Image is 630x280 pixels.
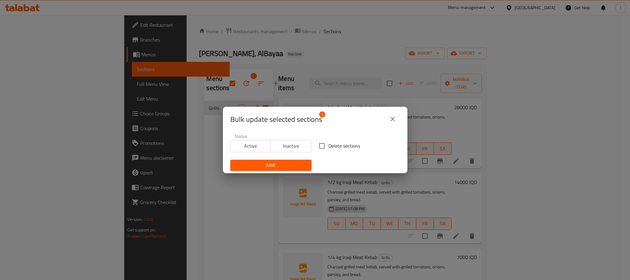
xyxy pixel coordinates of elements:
[385,112,400,126] button: close
[230,160,311,171] button: Save
[235,162,307,169] span: Save
[319,111,325,118] span: 1
[233,142,269,150] span: Active
[271,140,311,152] button: Inactive
[328,142,360,150] span: Delete sections
[273,142,309,150] span: Inactive
[230,140,271,152] button: Active
[230,114,322,124] span: Selected section count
